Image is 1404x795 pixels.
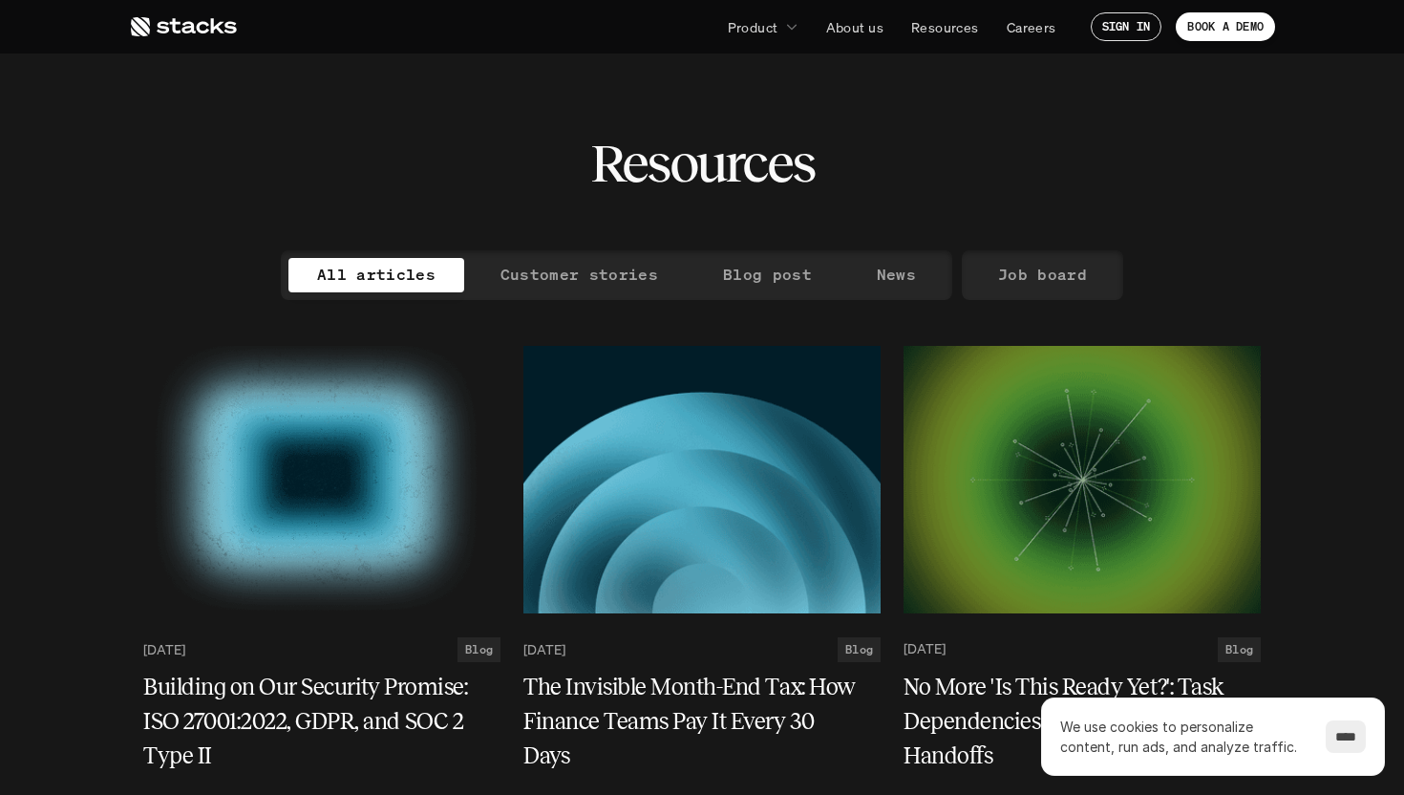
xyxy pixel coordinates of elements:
[904,637,1261,662] a: [DATE]Blog
[904,670,1238,773] h5: No More 'Is This Ready Yet?': Task Dependencies for Seamless Handoffs
[694,258,840,292] a: Blog post
[911,17,979,37] p: Resources
[287,86,369,101] a: Privacy Policy
[1007,17,1056,37] p: Careers
[143,670,478,773] h5: Building on Our Security Promise: ISO 27001:2022, GDPR, and SOC 2 Type II
[472,258,687,292] a: Customer stories
[590,134,815,193] h2: Resources
[826,17,883,37] p: About us
[1102,20,1151,33] p: SIGN IN
[900,10,990,44] a: Resources
[1091,12,1162,41] a: SIGN IN
[723,261,812,289] p: Blog post
[143,637,500,662] a: [DATE]Blog
[523,670,881,773] a: The Invisible Month-End Tax: How Finance Teams Pay It Every 30 Days
[848,258,945,292] a: News
[523,641,565,657] p: [DATE]
[317,261,436,289] p: All articles
[523,637,881,662] a: [DATE]Blog
[998,261,1087,289] p: Job board
[1176,12,1275,41] a: BOOK A DEMO
[969,258,1116,292] a: Job board
[904,641,946,657] p: [DATE]
[143,670,500,773] a: Building on Our Security Promise: ISO 27001:2022, GDPR, and SOC 2 Type II
[143,641,185,657] p: [DATE]
[288,258,464,292] a: All articles
[1187,20,1264,33] p: BOOK A DEMO
[1060,717,1307,757] p: We use cookies to personalize content, run ads, and analyze traffic.
[995,10,1068,44] a: Careers
[845,643,873,656] h2: Blog
[465,643,493,656] h2: Blog
[523,670,858,773] h5: The Invisible Month-End Tax: How Finance Teams Pay It Every 30 Days
[904,670,1261,773] a: No More 'Is This Ready Yet?': Task Dependencies for Seamless Handoffs
[728,17,778,37] p: Product
[815,10,895,44] a: About us
[877,261,916,289] p: News
[500,261,658,289] p: Customer stories
[1225,643,1253,656] h2: Blog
